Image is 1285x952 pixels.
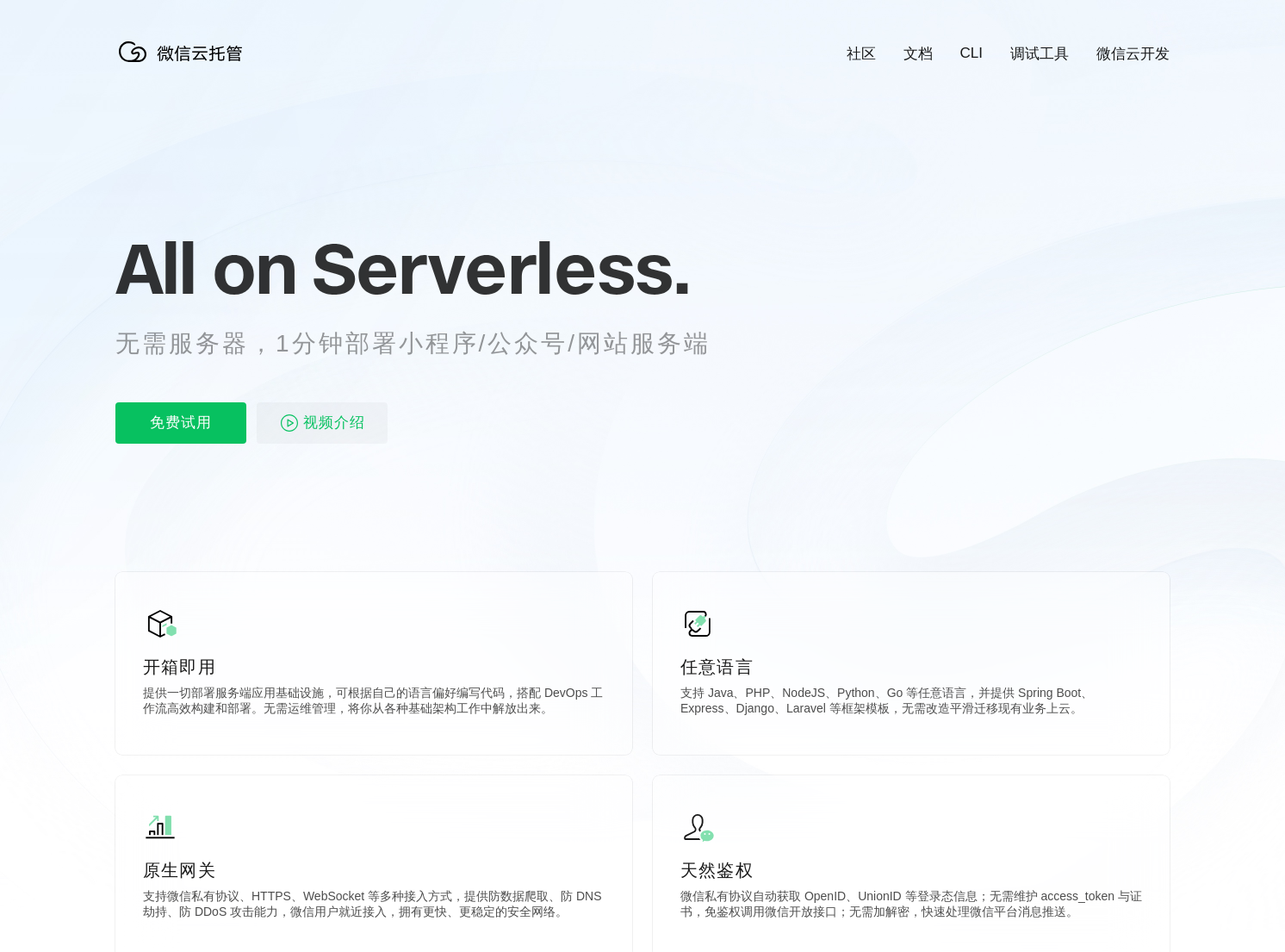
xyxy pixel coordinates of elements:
[680,889,1142,924] p: 微信私有协议自动获取 OpenID、UnionID 等登录态信息；无需维护 access_token 与证书，免鉴权调用微信开放接口；无需加解密，快速处理微信平台消息推送。
[279,413,300,433] img: video_play.svg
[1096,44,1170,64] a: 微信云开发
[143,655,605,679] p: 开箱即用
[680,655,1142,679] p: 任意语言
[115,34,253,69] img: 微信云托管
[1010,44,1069,64] a: 调试工具
[303,402,365,444] span: 视频介绍
[903,44,933,64] a: 文档
[143,889,605,924] p: 支持微信私有协议、HTTPS、WebSocket 等多种接入方式，提供防数据爬取、防 DNS 劫持、防 DDoS 攻击能力，微信用户就近接入，拥有更快、更稳定的安全网络。
[312,225,690,311] span: Serverless.
[143,686,605,720] p: 提供一切部署服务端应用基础设施，可根据自己的语言偏好编写代码，搭配 DevOps 工作流高效构建和部署。无需运维管理，将你从各种基础架构工作中解放出来。
[960,45,983,62] a: CLI
[847,44,876,64] a: 社区
[680,686,1142,720] p: 支持 Java、PHP、NodeJS、Python、Go 等任意语言，并提供 Spring Boot、Express、Django、Laravel 等框架模板，无需改造平滑迁移现有业务上云。
[115,327,742,361] p: 无需服务器，1分钟部署小程序/公众号/网站服务端
[143,858,605,882] p: 原生网关
[115,402,246,444] p: 免费试用
[680,858,1142,882] p: 天然鉴权
[115,225,295,311] span: All on
[115,57,253,72] a: 微信云托管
